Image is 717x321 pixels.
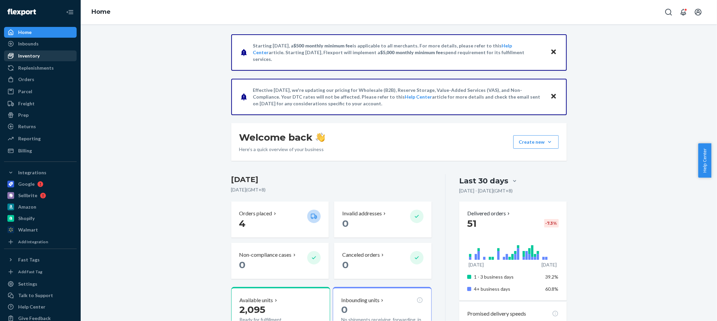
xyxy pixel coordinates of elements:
[18,76,34,83] div: Orders
[4,133,77,144] a: Reporting
[459,176,508,186] div: Last 30 days
[4,190,77,201] a: Sellbrite
[467,310,526,318] p: Promised delivery speeds
[253,42,544,63] p: Starting [DATE], a is applicable to all merchants. For more details, please refer to this article...
[18,304,45,310] div: Help Center
[4,50,77,61] a: Inventory
[698,143,711,178] button: Help Center
[691,5,705,19] button: Open account menu
[513,135,559,149] button: Create new
[18,215,35,222] div: Shopify
[18,239,48,245] div: Add Integration
[474,274,540,280] p: 1 - 3 business days
[4,254,77,265] button: Fast Tags
[4,238,77,246] a: Add Integration
[342,251,380,259] p: Canceled orders
[239,259,246,271] span: 0
[546,274,559,280] span: 39.2%
[469,261,484,268] p: [DATE]
[18,88,32,95] div: Parcel
[18,65,54,71] div: Replenishments
[86,2,116,22] ol: breadcrumbs
[334,202,432,238] button: Invalid addresses 0
[239,218,246,229] span: 4
[4,86,77,97] a: Parcel
[18,135,41,142] div: Reporting
[63,5,77,19] button: Close Navigation
[18,269,42,275] div: Add Fast Tag
[4,121,77,132] a: Returns
[544,219,559,227] div: -7.3 %
[405,94,432,100] a: Help Center
[239,146,325,153] p: Here’s a quick overview of your business
[18,204,36,210] div: Amazon
[4,63,77,73] a: Replenishments
[4,167,77,178] button: Integrations
[18,100,35,107] div: Freight
[4,279,77,289] a: Settings
[474,286,540,292] p: 4+ business days
[381,49,443,55] span: $5,000 monthly minimum fee
[294,43,353,48] span: $500 monthly minimum fee
[18,123,36,130] div: Returns
[4,27,77,38] a: Home
[18,147,32,154] div: Billing
[253,87,544,107] p: Effective [DATE], we're updating our pricing for Wholesale (B2B), Reserve Storage, Value-Added Se...
[4,224,77,235] a: Walmart
[18,40,39,47] div: Inbounds
[18,52,40,59] div: Inventory
[18,181,35,187] div: Google
[4,301,77,312] a: Help Center
[231,243,329,279] button: Non-compliance cases 0
[677,5,690,19] button: Open notifications
[316,133,325,142] img: hand-wave emoji
[549,47,558,57] button: Close
[4,145,77,156] a: Billing
[231,186,432,193] p: [DATE] ( GMT+8 )
[4,74,77,85] a: Orders
[4,179,77,189] a: Google
[18,256,40,263] div: Fast Tags
[662,5,675,19] button: Open Search Box
[342,259,349,271] span: 0
[240,304,266,315] span: 2,095
[18,281,37,287] div: Settings
[542,261,557,268] p: [DATE]
[4,213,77,224] a: Shopify
[240,296,273,304] p: Available units
[7,9,36,15] img: Flexport logo
[4,98,77,109] a: Freight
[4,268,77,276] a: Add Fast Tag
[4,202,77,212] a: Amazon
[342,218,349,229] span: 0
[467,210,511,217] button: Delivered orders
[341,304,348,315] span: 0
[4,38,77,49] a: Inbounds
[334,243,432,279] button: Canceled orders 0
[231,174,432,185] h3: [DATE]
[18,226,38,233] div: Walmart
[546,286,559,292] span: 60.8%
[4,290,77,301] a: Talk to Support
[467,218,477,229] span: 51
[549,92,558,102] button: Close
[239,210,272,217] p: Orders placed
[231,202,329,238] button: Orders placed 4
[18,292,53,299] div: Talk to Support
[239,251,292,259] p: Non-compliance cases
[18,169,46,176] div: Integrations
[18,112,29,118] div: Prep
[91,8,111,15] a: Home
[18,192,37,199] div: Sellbrite
[342,210,382,217] p: Invalid addresses
[239,131,325,143] h1: Welcome back
[341,296,380,304] p: Inbounding units
[18,29,32,36] div: Home
[459,187,513,194] p: [DATE] - [DATE] ( GMT+8 )
[4,110,77,120] a: Prep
